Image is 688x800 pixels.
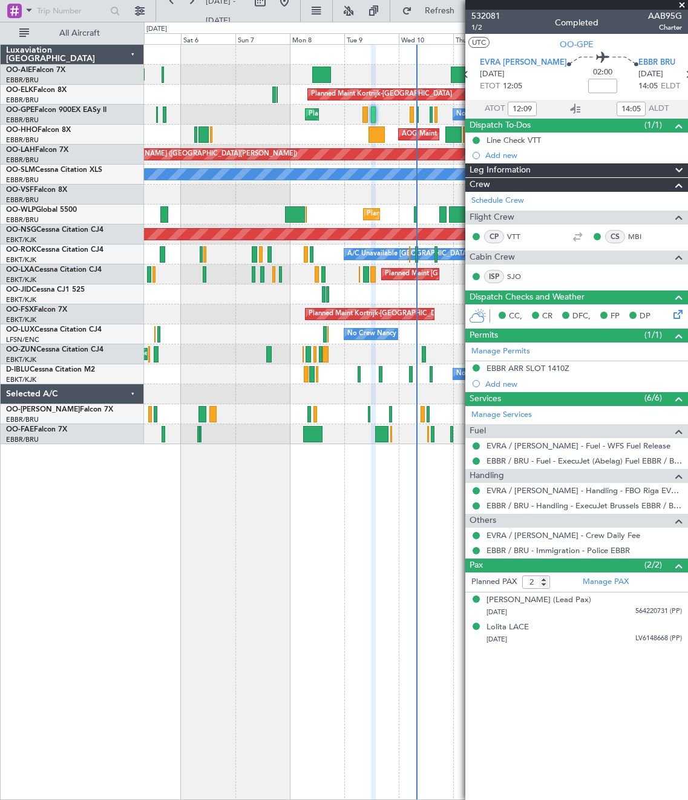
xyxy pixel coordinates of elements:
[470,559,483,572] span: Pax
[6,175,39,185] a: EBBR/BRU
[6,435,39,444] a: EBBR/BRU
[471,195,524,207] a: Schedule Crew
[309,105,528,123] div: Planned Maint [GEOGRAPHIC_DATA] ([GEOGRAPHIC_DATA] National)
[6,355,36,364] a: EBKT/KJK
[470,329,498,343] span: Permits
[485,150,682,160] div: Add new
[6,406,80,413] span: OO-[PERSON_NAME]
[6,206,36,214] span: OO-WLP
[37,2,106,20] input: Trip Number
[509,310,522,323] span: CC,
[6,195,39,205] a: EBBR/BRU
[6,126,71,134] a: OO-HHOFalcon 8X
[6,67,32,74] span: OO-AIE
[414,7,465,15] span: Refresh
[6,215,39,225] a: EBBR/BRU
[6,186,34,194] span: OO-VSF
[367,205,430,223] div: Planned Maint Liege
[6,406,113,413] a: OO-[PERSON_NAME]Falcon 7X
[471,576,517,588] label: Planned PAX
[6,166,35,174] span: OO-SLM
[644,559,662,571] span: (2/2)
[480,57,567,69] span: EVRA [PERSON_NAME]
[6,286,31,293] span: OO-JID
[487,608,507,617] span: [DATE]
[611,310,620,323] span: FP
[456,105,659,123] div: No Crew [GEOGRAPHIC_DATA] ([GEOGRAPHIC_DATA] National)
[399,33,453,44] div: Wed 10
[6,146,35,154] span: OO-LAH
[6,286,85,293] a: OO-JIDCessna CJ1 525
[6,375,36,384] a: EBKT/KJK
[6,415,39,424] a: EBBR/BRU
[402,125,548,143] div: AOG Maint [US_STATE] ([GEOGRAPHIC_DATA])
[503,80,522,93] span: 12:05
[290,33,344,44] div: Mon 8
[471,22,500,33] span: 1/2
[6,136,39,145] a: EBBR/BRU
[6,315,36,324] a: EBKT/KJK
[470,119,531,133] span: Dispatch To-Dos
[6,255,36,264] a: EBKT/KJK
[6,306,67,313] a: OO-FSXFalcon 7X
[485,103,505,115] span: ATOT
[6,96,39,105] a: EBBR/BRU
[6,246,36,254] span: OO-ROK
[470,211,514,225] span: Flight Crew
[347,325,419,343] div: No Crew Nancy (Essey)
[644,329,662,341] span: (1/1)
[6,206,77,214] a: OO-WLPGlobal 5500
[6,366,95,373] a: D-IBLUCessna Citation M2
[6,326,34,333] span: OO-LUX
[6,67,65,74] a: OO-AIEFalcon 7X
[181,33,235,44] div: Sat 6
[6,87,33,94] span: OO-ELK
[583,576,629,588] a: Manage PAX
[6,186,67,194] a: OO-VSFFalcon 8X
[6,426,34,433] span: OO-FAE
[396,1,469,21] button: Refresh
[6,346,36,353] span: OO-ZUN
[470,514,496,528] span: Others
[6,156,39,165] a: EBBR/BRU
[6,107,106,114] a: OO-GPEFalcon 900EX EASy II
[6,306,34,313] span: OO-FSX
[146,24,167,34] div: [DATE]
[6,266,102,274] a: OO-LXACessna Citation CJ4
[480,80,500,93] span: ETOT
[6,246,103,254] a: OO-ROKCessna Citation CJ4
[605,230,625,243] div: CS
[6,366,30,373] span: D-IBLU
[542,310,552,323] span: CR
[572,310,591,323] span: DFC,
[470,251,515,264] span: Cabin Crew
[13,24,131,43] button: All Aircraft
[6,126,38,134] span: OO-HHO
[644,119,662,131] span: (1/1)
[470,424,486,438] span: Fuel
[487,635,507,644] span: [DATE]
[470,178,490,192] span: Crew
[487,485,682,496] a: EVRA / [PERSON_NAME] - Handling - FBO Riga EVRA / [PERSON_NAME]
[6,226,103,234] a: OO-NSGCessna Citation CJ4
[487,545,630,556] a: EBBR / BRU - Immigration - Police EBBR
[638,80,658,93] span: 14:05
[487,500,682,511] a: EBBR / BRU - Handling - ExecuJet Brussels EBBR / BRU
[235,33,290,44] div: Sun 7
[470,469,504,483] span: Handling
[470,290,585,304] span: Dispatch Checks and Weather
[649,103,669,115] span: ALDT
[555,16,598,29] div: Completed
[456,365,659,383] div: No Crew [GEOGRAPHIC_DATA] ([GEOGRAPHIC_DATA] National)
[617,102,646,116] input: --:--
[344,33,399,44] div: Tue 9
[6,146,68,154] a: OO-LAHFalcon 7X
[644,392,662,404] span: (6/6)
[508,102,537,116] input: --:--
[6,346,103,353] a: OO-ZUNCessna Citation CJ4
[471,346,530,358] a: Manage Permits
[638,68,663,80] span: [DATE]
[311,85,452,103] div: Planned Maint Kortrijk-[GEOGRAPHIC_DATA]
[487,456,682,466] a: EBBR / BRU - Fuel - ExecuJet (Abelag) Fuel EBBR / BRU
[638,57,675,69] span: EBBR BRU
